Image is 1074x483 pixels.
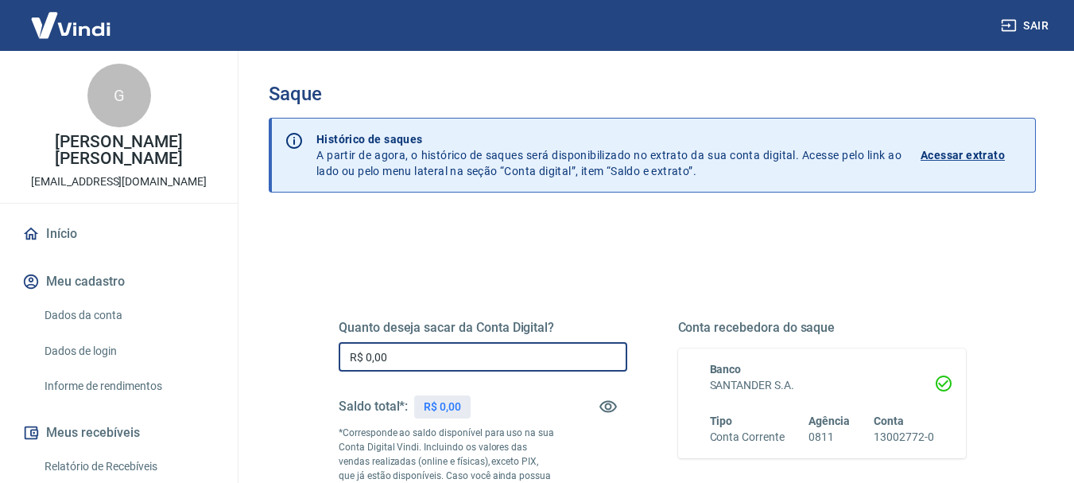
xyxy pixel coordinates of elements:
button: Sair [998,11,1055,41]
h5: Conta recebedora do saque [678,320,967,336]
p: [EMAIL_ADDRESS][DOMAIN_NAME] [31,173,207,190]
h3: Saque [269,83,1036,105]
a: Acessar extrato [921,131,1022,179]
p: Acessar extrato [921,147,1005,163]
h5: Quanto deseja sacar da Conta Digital? [339,320,627,336]
button: Meu cadastro [19,264,219,299]
h6: 13002772-0 [874,429,934,446]
h6: Conta Corrente [710,429,785,446]
span: Agência [808,415,850,427]
p: Histórico de saques [316,131,901,147]
span: Conta [874,415,904,427]
img: Vindi [19,1,122,49]
button: Meus recebíveis [19,415,219,450]
h6: 0811 [808,429,850,446]
p: [PERSON_NAME] [PERSON_NAME] [13,134,225,167]
h6: SANTANDER S.A. [710,377,935,394]
a: Informe de rendimentos [38,370,219,403]
h5: Saldo total*: [339,399,408,415]
a: Início [19,216,219,251]
p: A partir de agora, o histórico de saques será disponibilizado no extrato da sua conta digital. Ac... [316,131,901,179]
div: G [87,64,151,127]
span: Banco [710,363,742,376]
p: R$ 0,00 [424,399,461,415]
span: Tipo [710,415,733,427]
a: Relatório de Recebíveis [38,450,219,483]
a: Dados de login [38,335,219,368]
a: Dados da conta [38,299,219,332]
